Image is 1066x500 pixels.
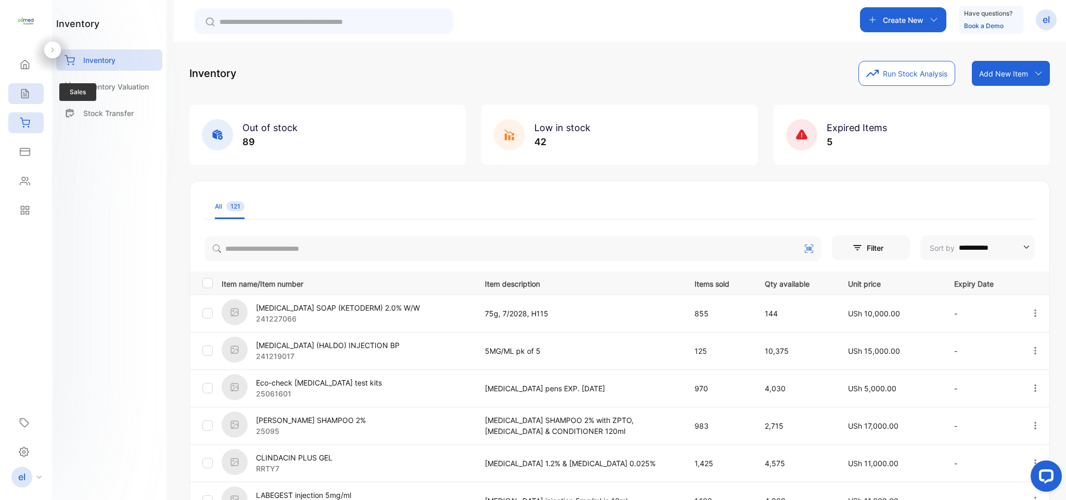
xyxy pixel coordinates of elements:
[695,420,744,431] p: 983
[222,374,248,400] img: item
[695,345,744,356] p: 125
[83,108,134,119] p: Stock Transfer
[954,420,1009,431] p: -
[222,276,472,289] p: Item name/Item number
[979,68,1028,79] p: Add New Item
[954,276,1009,289] p: Expiry Date
[18,470,25,484] p: el
[256,340,400,351] p: [MEDICAL_DATA] (HALDO) INJECTION BP
[954,383,1009,394] p: -
[848,384,896,393] span: USh 5,000.00
[485,308,673,319] p: 75g, 7/2028, H115
[848,459,898,468] span: USh 11,000.00
[485,458,673,469] p: [MEDICAL_DATA] 1.2% & [MEDICAL_DATA] 0.025%
[256,313,420,324] p: 241227066
[695,308,744,319] p: 855
[242,122,298,133] span: Out of stock
[695,458,744,469] p: 1,425
[256,302,420,313] p: [MEDICAL_DATA] SOAP (KETODERM) 2.0% W/W
[920,235,1035,260] button: Sort by
[765,383,827,394] p: 4,030
[256,351,400,362] p: 241219017
[765,276,827,289] p: Qty available
[256,388,382,399] p: 25061601
[848,276,933,289] p: Unit price
[1022,456,1066,500] iframe: LiveChat chat widget
[485,276,673,289] p: Item description
[222,412,248,438] img: item
[256,415,366,426] p: [PERSON_NAME] SHAMPOO 2%
[883,15,923,25] p: Create New
[964,8,1012,19] p: Have questions?
[189,66,236,81] p: Inventory
[954,458,1009,469] p: -
[964,22,1004,30] a: Book a Demo
[860,7,946,32] button: Create New
[848,421,898,430] span: USh 17,000.00
[226,201,245,211] span: 121
[485,345,673,356] p: 5MG/ML pk of 5
[930,242,955,253] p: Sort by
[827,135,887,149] p: 5
[18,14,34,29] img: logo
[83,81,149,92] p: Inventory Valuation
[695,383,744,394] p: 970
[56,102,162,124] a: Stock Transfer
[765,458,827,469] p: 4,575
[534,135,590,149] p: 42
[222,337,248,363] img: item
[1043,13,1050,27] p: el
[56,49,162,71] a: Inventory
[827,122,887,133] span: Expired Items
[695,276,744,289] p: Items sold
[222,299,248,325] img: item
[848,347,900,355] span: USh 15,000.00
[765,345,827,356] p: 10,375
[256,426,366,437] p: 25095
[215,202,245,211] div: All
[59,83,96,101] span: Sales
[534,122,590,133] span: Low in stock
[1036,7,1057,32] button: el
[765,308,827,319] p: 144
[83,55,115,66] p: Inventory
[222,449,248,475] img: item
[485,415,673,437] p: [MEDICAL_DATA] SHAMPOO 2% with ZPTO, [MEDICAL_DATA] & CONDITIONER 120ml
[256,463,332,474] p: RRTY7
[56,17,99,31] h1: inventory
[954,345,1009,356] p: -
[256,452,332,463] p: CLINDACIN PLUS GEL
[256,377,382,388] p: Eco-check [MEDICAL_DATA] test kits
[56,76,162,97] a: Inventory Valuation
[848,309,900,318] span: USh 10,000.00
[858,61,955,86] button: Run Stock Analysis
[765,420,827,431] p: 2,715
[954,308,1009,319] p: -
[485,383,673,394] p: [MEDICAL_DATA] pens EXP. [DATE]
[242,135,298,149] p: 89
